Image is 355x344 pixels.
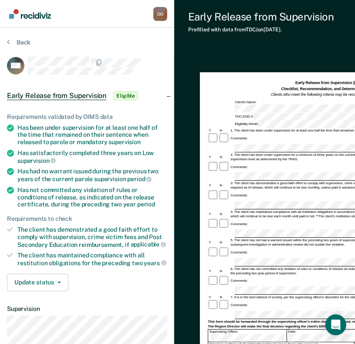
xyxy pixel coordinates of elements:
[7,113,167,121] div: Requirements validated by OIMS data
[144,260,166,266] span: years
[219,269,230,273] div: N
[208,183,219,188] div: Y
[7,91,106,100] span: Early Release from Supervision
[7,38,30,46] button: Back
[7,305,167,313] dt: Supervision
[219,295,230,300] div: N
[325,314,346,335] div: Open Intercom Messenger
[208,128,219,133] div: Y
[230,279,248,283] div: Comments:
[7,215,167,223] div: Requirements to check
[17,168,167,182] div: Has had no warrant issued during the previous two years of the current parole supervision
[17,186,167,208] div: Has not committed any violation of rules or conditions of release, as indicated on the release ce...
[208,330,287,342] div: Supervising Officer:
[219,240,230,245] div: N
[230,165,248,169] div: Comments:
[230,250,248,255] div: Comments:
[208,295,219,300] div: Y
[17,124,167,146] div: Has been under supervision for at least one half of the time that remained on their sentence when...
[17,149,167,164] div: Has satisfactorily completed three years on Low
[208,155,219,159] div: Y
[153,7,167,21] button: Profile dropdown button
[219,183,230,188] div: N
[113,91,138,100] span: Eligible
[127,175,152,182] span: period
[17,252,167,266] div: The client has maintained compliance with all restitution obligations for the preceding two
[17,226,167,248] div: The client has demonstrated a good faith effort to comply with supervision, crime victim fees and...
[188,27,334,33] div: Prefilled with data from TDCJ on [DATE] .
[109,138,141,145] span: supervision
[137,201,155,208] span: period
[208,269,219,273] div: Y
[9,9,51,19] img: Recidiviz
[7,274,68,291] button: Update status
[230,222,248,226] div: Comments:
[230,303,248,307] div: Comments:
[131,241,166,248] span: applicable
[208,212,219,216] div: Y
[17,157,56,164] span: supervision
[208,240,219,245] div: Y
[219,128,230,133] div: N
[219,155,230,159] div: N
[188,10,334,23] div: Early Release from Supervision
[153,7,167,21] div: O O
[219,212,230,216] div: N
[230,136,248,141] div: Comments:
[230,193,248,198] div: Comments:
